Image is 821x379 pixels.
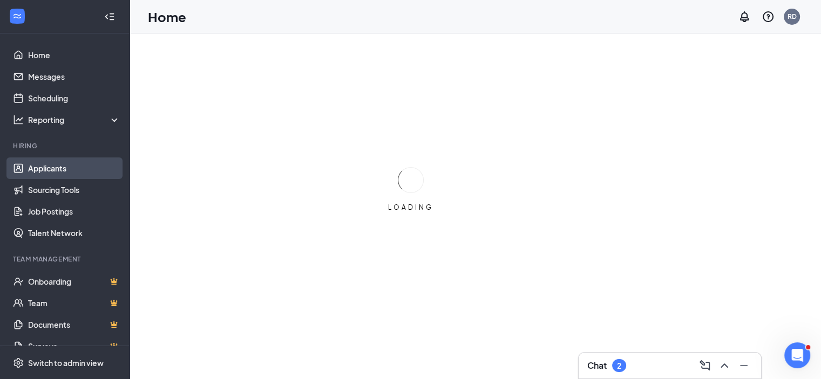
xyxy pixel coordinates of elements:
[784,342,810,368] iframe: Intercom live chat
[762,10,775,23] svg: QuestionInfo
[384,203,438,212] div: LOADING
[28,157,120,179] a: Applicants
[735,357,752,374] button: Minimize
[617,361,621,370] div: 2
[716,357,733,374] button: ChevronUp
[737,359,750,372] svg: Minimize
[28,314,120,335] a: DocumentsCrown
[28,292,120,314] a: TeamCrown
[12,11,23,22] svg: WorkstreamLogo
[718,359,731,372] svg: ChevronUp
[28,201,120,222] a: Job Postings
[28,335,120,357] a: SurveysCrown
[148,8,186,26] h1: Home
[788,12,797,21] div: RD
[28,222,120,244] a: Talent Network
[104,11,115,22] svg: Collapse
[28,44,120,66] a: Home
[587,360,607,371] h3: Chat
[28,179,120,201] a: Sourcing Tools
[13,357,24,368] svg: Settings
[28,87,120,109] a: Scheduling
[696,357,714,374] button: ComposeMessage
[13,141,118,150] div: Hiring
[28,66,120,87] a: Messages
[28,271,120,292] a: OnboardingCrown
[738,10,751,23] svg: Notifications
[13,114,24,125] svg: Analysis
[698,359,711,372] svg: ComposeMessage
[28,114,121,125] div: Reporting
[28,357,104,368] div: Switch to admin view
[13,254,118,264] div: Team Management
